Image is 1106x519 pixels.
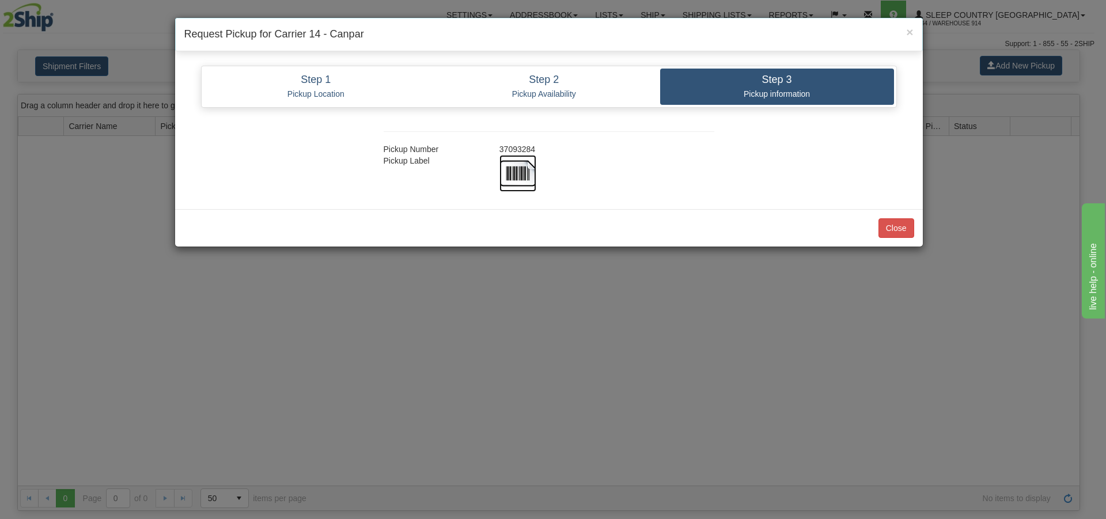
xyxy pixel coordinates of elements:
[213,89,420,99] p: Pickup Location
[184,27,914,42] h4: Request Pickup for Carrier 14 - Canpar
[213,74,420,86] h4: Step 1
[669,74,885,86] h4: Step 3
[204,69,429,105] a: Step 1 Pickup Location
[9,7,107,21] div: live help - online
[499,155,536,192] img: barcode.jpg
[1080,200,1105,318] iframe: chat widget
[491,143,723,155] div: 37093284
[660,69,894,105] a: Step 3 Pickup information
[906,26,913,38] button: Close
[375,143,491,155] div: Pickup Number
[906,25,913,39] span: ×
[428,69,660,105] a: Step 2 Pickup Availability
[375,155,491,166] div: Pickup Label
[437,89,652,99] p: Pickup Availability
[878,218,914,238] button: Close
[669,89,885,99] p: Pickup information
[437,74,652,86] h4: Step 2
